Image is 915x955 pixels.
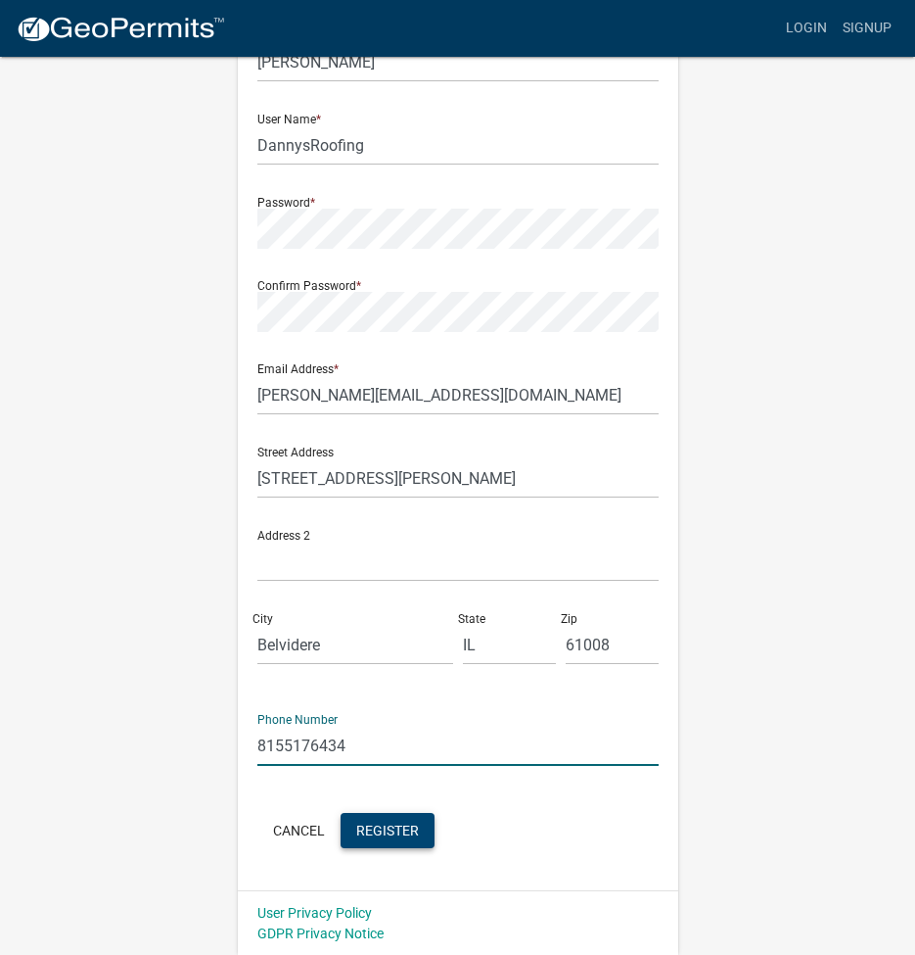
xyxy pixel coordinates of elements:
[257,905,372,921] a: User Privacy Policy
[341,813,435,848] button: Register
[778,10,835,47] a: Login
[257,926,384,941] a: GDPR Privacy Notice
[835,10,899,47] a: Signup
[356,822,419,837] span: Register
[257,813,341,848] button: Cancel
